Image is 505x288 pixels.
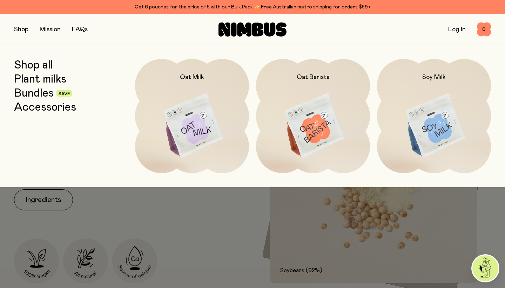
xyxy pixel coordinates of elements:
h2: Soy Milk [422,73,446,81]
a: Mission [40,26,61,33]
a: Bundles [14,87,54,100]
a: Oat Milk [135,59,249,173]
a: Shop all [14,59,53,72]
a: FAQs [72,26,88,33]
span: Save [59,92,70,96]
a: Plant milks [14,73,66,86]
h2: Oat Milk [180,73,204,81]
a: Accessories [14,101,76,114]
h2: Oat Barista [297,73,330,81]
div: Get 6 pouches for the price of 5 with our Bulk Pack ✨ Free Australian metro shipping for orders $59+ [14,3,491,11]
a: Oat Barista [256,59,370,173]
a: Log In [448,26,466,33]
img: agent [472,255,498,281]
button: 0 [477,22,491,37]
a: Soy Milk [377,59,491,173]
